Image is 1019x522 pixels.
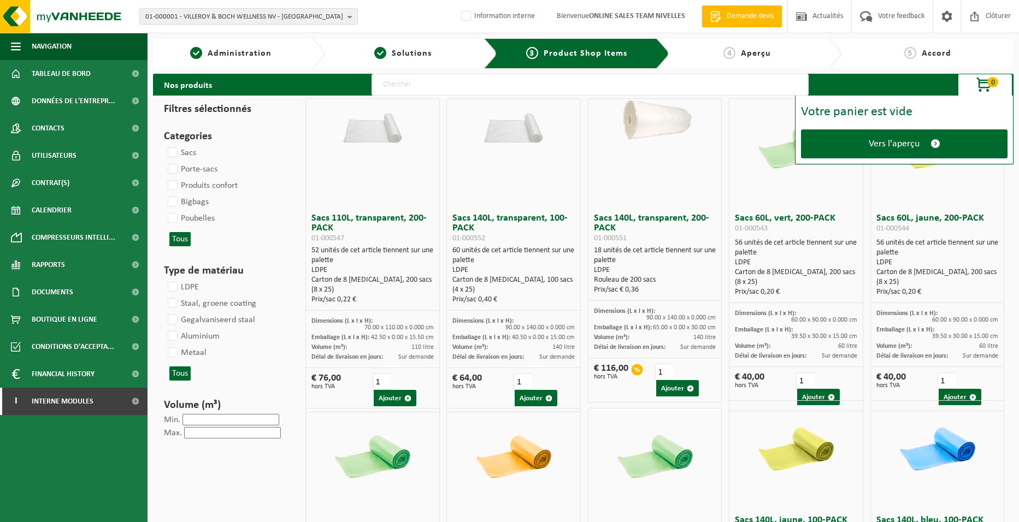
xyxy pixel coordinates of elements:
[311,354,383,360] span: Délai de livraison en jours:
[398,354,434,360] span: Sur demande
[735,213,857,235] h3: Sacs 60L, vert, 200-PACK
[791,317,857,323] span: 60.00 x 90.00 x 0.000 cm
[311,373,341,390] div: € 76,00
[452,275,575,295] div: Carton de 8 [MEDICAL_DATA], 100 sacs (4 x 25)
[452,234,485,242] span: 01-000552
[735,224,768,233] span: 01-000543
[869,138,920,150] span: Vers l'aperçu
[164,416,180,424] label: Min.
[876,327,934,333] span: Emballage (L x l x H):
[32,169,69,197] span: Contrat(s)
[372,74,809,96] input: Chercher
[166,210,215,227] label: Poubelles
[364,324,434,331] span: 70.00 x 110.00 x 0.000 cm
[741,49,771,58] span: Aperçu
[32,333,114,360] span: Conditions d'accepta...
[876,238,999,297] div: 56 unités de cet article tiennent sur une palette
[373,373,391,390] input: 1
[750,99,843,192] img: 01-000543
[735,327,793,333] span: Emballage (L x l x H):
[609,408,702,501] img: 01-000553
[735,287,857,297] div: Prix/sac 0,20 €
[646,315,716,321] span: 90.00 x 140.00 x 0.000 cm
[876,258,999,268] div: LDPE
[680,344,716,351] span: Sur demande
[311,213,434,243] h3: Sacs 110L, transparent, 200-PACK
[512,334,575,341] span: 40.50 x 0.00 x 15.00 cm
[735,258,857,268] div: LDPE
[371,334,434,341] span: 42.50 x 0.00 x 15.50 cm
[145,9,343,25] span: 01-000001 - VILLEROY & BOCH WELLNESS NV - [GEOGRAPHIC_DATA]
[724,11,776,22] span: Demande devis
[675,47,820,60] a: 4Aperçu
[32,33,72,60] span: Navigation
[876,353,948,359] span: Délai de livraison en jours:
[594,246,716,295] div: 18 unités de cet article tiennent sur une palette
[594,285,716,295] div: Prix/sac € 0,36
[735,372,764,389] div: € 40,00
[932,317,998,323] span: 60.00 x 90.00 x 0.000 cm
[32,142,76,169] span: Utilisateurs
[822,353,857,359] span: Sur demande
[166,295,256,312] label: Staal, groene coating
[876,213,999,235] h3: Sacs 60L, jaune, 200-PACK
[876,372,906,389] div: € 40,00
[467,99,560,145] img: 01-000552
[32,251,65,278] span: Rapports
[392,49,432,58] span: Solutions
[922,49,951,58] span: Accord
[594,213,716,243] h3: Sacs 140L, transparent, 200-PACK
[801,129,1008,158] a: Vers l'aperçu
[505,324,575,331] span: 90.00 x 140.00 x 0.000 cm
[452,295,575,305] div: Prix/sac 0,40 €
[594,308,655,315] span: Dimensions (L x l x H):
[311,234,344,242] span: 01-000547
[594,334,629,341] span: Volume (m³):
[656,380,699,396] button: Ajouter
[158,47,303,60] a: 1Administration
[939,389,981,405] button: Ajouter
[791,333,857,340] span: 39.50 x 30.00 x 15.00 cm
[963,353,998,359] span: Sur demande
[311,295,434,305] div: Prix/sac 0,22 €
[594,324,652,331] span: Emballage (L x l x H):
[847,47,1008,60] a: 5Accord
[594,234,627,242] span: 01-000551
[735,238,857,297] div: 56 unités de cet article tiennent sur une palette
[693,334,716,341] span: 140 litre
[331,47,475,60] a: 2Solutions
[514,373,532,390] input: 1
[653,324,716,331] span: 65.00 x 0.00 x 30.00 cm
[452,334,510,341] span: Emballage (L x l x H):
[467,408,560,501] img: 01-000549
[594,265,716,275] div: LDPE
[374,47,386,59] span: 2
[594,364,628,380] div: € 116,00
[876,224,909,233] span: 01-000544
[32,224,115,251] span: Compresseurs intelli...
[411,344,434,351] span: 110 litre
[459,8,535,25] label: Information interne
[153,74,223,96] h2: Nos produits
[32,60,91,87] span: Tableau de bord
[190,47,202,59] span: 1
[904,47,916,59] span: 5
[166,328,220,345] label: Aluminium
[164,397,285,413] h3: Volume (m³)
[311,318,373,324] span: Dimensions (L x l x H):
[32,306,97,333] span: Boutique en ligne
[594,373,628,380] span: hors TVA
[594,275,716,285] div: Rouleau de 200 sacs
[452,373,482,390] div: € 64,00
[311,344,347,351] span: Volume (m³):
[655,364,674,380] input: 1
[723,47,735,59] span: 4
[958,74,1012,96] button: 0
[938,372,956,389] input: 1
[32,87,115,115] span: Données de l'entrepr...
[797,389,840,405] button: Ajouter
[326,408,419,501] img: 01-000548
[166,312,255,328] label: Gegalvaniseerd staal
[735,310,796,317] span: Dimensions (L x l x H):
[987,77,998,87] span: 0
